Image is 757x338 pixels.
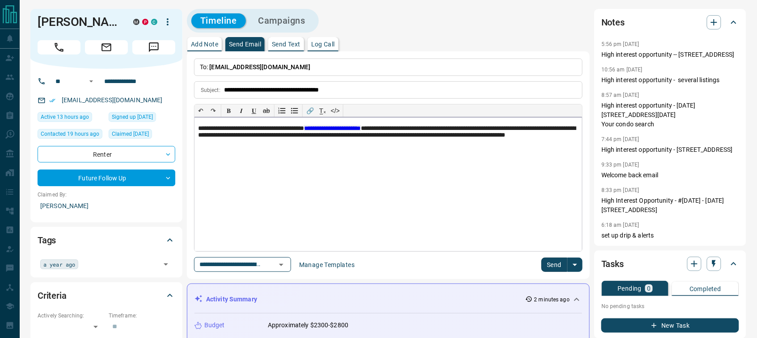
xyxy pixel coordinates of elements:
span: Email [85,40,128,54]
p: Subject: [201,86,220,94]
p: High interest opportunity - [DATE][STREET_ADDRESS][DATE] Your condo search [601,101,739,129]
span: Claimed [DATE] [112,129,149,138]
p: Actively Searching: [38,312,104,320]
div: Criteria [38,285,175,306]
div: Activity Summary2 minutes ago [195,291,582,308]
button: Open [86,76,97,87]
h2: Tags [38,233,56,247]
p: No pending tasks [601,300,739,313]
p: 0 [647,285,651,292]
button: 🔗 [304,104,317,117]
button: New Task [601,318,739,333]
p: Pending [618,285,642,292]
p: High interest opportunity - several listings [601,75,739,85]
button: Bullet list [288,104,301,117]
p: Log Call [311,41,335,47]
p: 5:56 pm [DATE] [601,41,639,47]
p: Completed [689,286,721,292]
button: Numbered list [276,104,288,117]
p: Welcome back email [601,171,739,180]
div: mrloft.ca [133,19,140,25]
p: 7:44 pm [DATE] [601,136,639,142]
p: 8:33 pm [DATE] [601,187,639,193]
p: High interest opportunity -- [STREET_ADDRESS] [601,50,739,59]
p: 9:33 pm [DATE] [601,162,639,168]
button: Manage Templates [294,258,360,272]
button: 𝐁 [223,104,235,117]
h2: Criteria [38,288,67,303]
p: 8:57 am [DATE] [601,92,639,98]
div: Future Follow Up [38,170,175,186]
button: ↷ [207,104,220,117]
div: Renter [38,146,175,163]
s: ab [263,107,270,114]
div: Fri Sep 12 2025 [38,129,104,142]
h2: Notes [601,15,625,29]
h1: [PERSON_NAME] [38,15,120,29]
span: Call [38,40,80,54]
div: property.ca [142,19,148,25]
button: 𝑰 [235,104,248,117]
div: Tags [38,230,175,251]
button: Open [275,259,288,271]
p: High interest opportunity - [STREET_ADDRESS] [601,145,739,154]
div: Thu Jan 03 2019 [109,129,175,142]
p: Claimed By: [38,191,175,199]
button: Send [541,258,568,272]
a: [EMAIL_ADDRESS][DOMAIN_NAME] [62,96,163,104]
span: Contacted 19 hours ago [41,129,99,138]
div: condos.ca [151,19,157,25]
p: Send Text [272,41,300,47]
p: Timeframe: [109,312,175,320]
p: 10:56 am [DATE] [601,67,643,73]
svg: Email Verified [49,97,55,104]
p: 6:18 am [DATE] [601,222,639,228]
p: Approximately $2300-$2800 [268,321,348,330]
button: Timeline [191,13,246,28]
p: Activity Summary [206,295,257,304]
div: split button [541,258,583,272]
button: 𝐔 [248,104,260,117]
button: ab [260,104,273,117]
div: Wed Jan 02 2019 [109,112,175,125]
p: Add Note [191,41,218,47]
span: [EMAIL_ADDRESS][DOMAIN_NAME] [210,63,311,71]
span: Message [132,40,175,54]
span: a year ago [43,260,75,269]
p: High Interest Opportunity - #[DATE] - [DATE][STREET_ADDRESS] [601,196,739,215]
div: Tasks [601,253,739,275]
button: Campaigns [250,13,314,28]
div: Notes [601,12,739,33]
p: set up drip & alerts [601,231,739,240]
button: Open [160,258,172,271]
p: To: [194,58,583,76]
span: Signed up [DATE] [112,113,153,121]
button: </> [329,104,342,117]
p: 2 minutes ago [534,296,570,304]
button: T̲ₓ [317,104,329,117]
p: Budget [204,321,225,330]
span: Active 13 hours ago [41,113,89,121]
h2: Tasks [601,257,624,271]
p: [PERSON_NAME] [38,199,175,213]
p: Send Email [229,41,261,47]
span: 𝐔 [252,107,256,114]
div: Fri Sep 12 2025 [38,112,104,125]
button: ↶ [195,104,207,117]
